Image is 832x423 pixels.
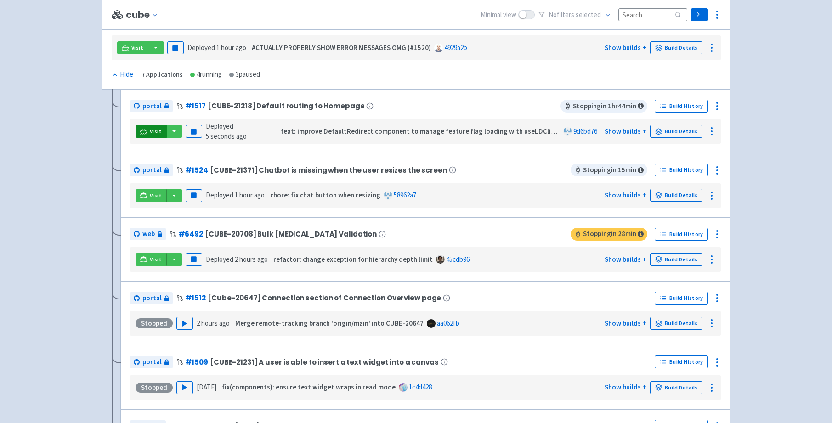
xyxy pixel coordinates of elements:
[186,125,202,138] button: Pause
[190,69,222,80] div: 4 running
[206,132,247,141] time: 5 seconds ago
[273,255,433,264] strong: refactor: change exception for hierarchy depth limit
[206,255,268,264] span: Deployed
[130,228,166,240] a: web
[136,318,173,328] div: Stopped
[650,41,702,54] a: Build Details
[571,228,647,241] span: Stopping in 28 min
[136,189,167,202] a: Visit
[136,253,167,266] a: Visit
[605,255,646,264] a: Show builds +
[185,293,206,303] a: #1512
[136,383,173,393] div: Stopped
[655,100,708,113] a: Build History
[691,8,708,21] a: Terminal
[216,43,246,52] time: 1 hour ago
[142,229,155,239] span: web
[446,255,470,264] a: 45cdb96
[650,317,702,330] a: Build Details
[650,381,702,394] a: Build Details
[187,43,246,52] span: Deployed
[605,383,646,391] a: Show builds +
[605,43,646,52] a: Show builds +
[185,357,208,367] a: #1509
[281,127,561,135] strong: feat: improve DefaultRedirect component to manage feature flag loading with useLDClient
[206,191,265,199] span: Deployed
[208,102,365,110] span: [CUBE-21218] Default routing to Homepage
[573,127,597,135] a: 9d6bd76
[655,355,708,368] a: Build History
[576,10,601,19] span: selected
[229,69,260,80] div: 3 paused
[205,230,377,238] span: [CUBE-20708] Bulk [MEDICAL_DATA] Validation
[206,122,247,141] span: Deployed
[185,165,208,175] a: #1524
[210,358,439,366] span: [CUBE-21231] A user is able to insert a text widget into a canvas
[605,191,646,199] a: Show builds +
[605,127,646,135] a: Show builds +
[605,319,646,327] a: Show builds +
[650,253,702,266] a: Build Details
[126,10,161,20] button: cube
[650,189,702,202] a: Build Details
[130,356,173,368] a: portal
[235,319,424,327] strong: Merge remote-tracking branch 'origin/main' into CUBE-20647
[549,10,601,20] span: No filter s
[655,164,708,176] a: Build History
[150,256,162,263] span: Visit
[112,69,134,80] button: Hide
[650,125,702,138] a: Build Details
[560,100,647,113] span: Stopping in 1 hr 44 min
[142,101,162,112] span: portal
[130,164,173,176] a: portal
[571,164,647,176] span: Stopping in 15 min
[142,357,162,367] span: portal
[176,317,193,330] button: Play
[222,383,396,391] strong: fix(components): ensure text widget wraps in read mode
[185,101,206,111] a: #1517
[150,128,162,135] span: Visit
[208,294,441,302] span: [Cube-20647] Connection section of Connection Overview page
[481,10,516,20] span: Minimal view
[394,191,416,199] a: 58962a7
[150,192,162,199] span: Visit
[176,381,193,394] button: Play
[178,229,203,239] a: #6492
[197,319,230,327] time: 2 hours ago
[197,383,216,391] time: [DATE]
[142,293,162,304] span: portal
[186,189,202,202] button: Pause
[655,228,708,241] a: Build History
[117,41,148,54] a: Visit
[235,191,265,199] time: 1 hour ago
[112,69,133,80] div: Hide
[409,383,432,391] a: 1c4d428
[131,44,143,51] span: Visit
[444,43,467,52] a: 4929a2b
[210,166,447,174] span: [CUBE-21371] Chatbot is missing when the user resizes the screen
[437,319,459,327] a: aa062fb
[142,165,162,175] span: portal
[130,100,173,113] a: portal
[252,43,431,52] strong: ACTUALLY PROPERLY SHOW ERROR MESSAGES OMG (#1520)
[136,125,167,138] a: Visit
[167,41,184,54] button: Pause
[270,191,380,199] strong: chore: fix chat button when resizing
[141,69,183,80] div: 7 Applications
[618,8,687,21] input: Search...
[655,292,708,305] a: Build History
[186,253,202,266] button: Pause
[235,255,268,264] time: 2 hours ago
[130,292,173,305] a: portal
